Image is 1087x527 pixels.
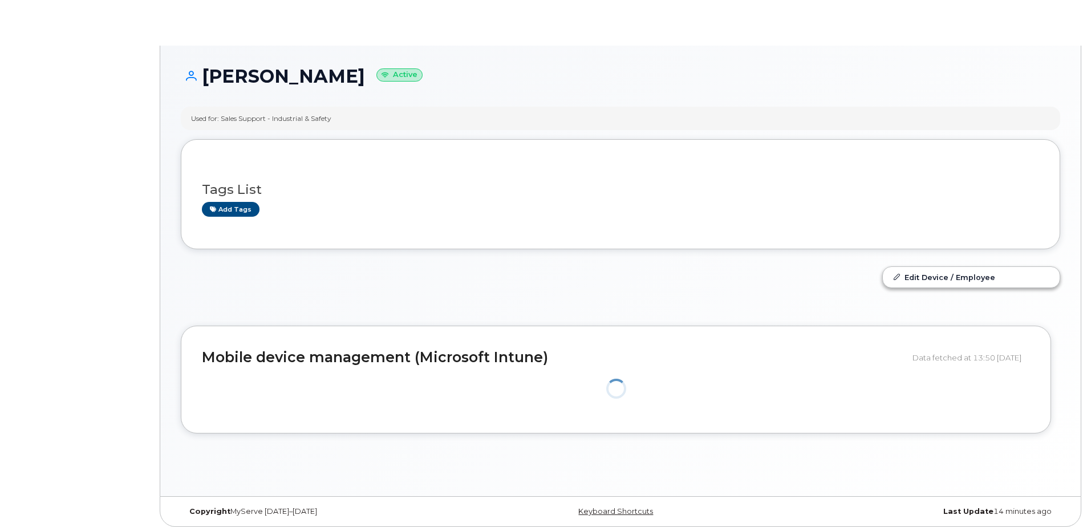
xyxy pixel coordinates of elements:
[943,507,993,516] strong: Last Update
[767,507,1060,516] div: 14 minutes ago
[376,68,423,82] small: Active
[189,507,230,516] strong: Copyright
[191,113,331,123] div: Used for: Sales Support - Industrial & Safety
[883,267,1060,287] a: Edit Device / Employee
[181,507,474,516] div: MyServe [DATE]–[DATE]
[202,350,904,366] h2: Mobile device management (Microsoft Intune)
[202,183,1039,197] h3: Tags List
[202,202,259,216] a: Add tags
[578,507,653,516] a: Keyboard Shortcuts
[181,66,1060,86] h1: [PERSON_NAME]
[912,347,1030,368] div: Data fetched at 13:50 [DATE]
